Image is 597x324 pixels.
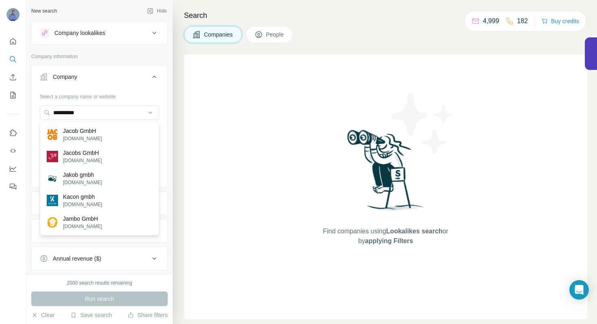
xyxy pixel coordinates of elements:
p: Company information [31,53,168,60]
img: Avatar [6,8,19,21]
p: Jacob GmbH [63,127,102,135]
div: Company lookalikes [54,29,105,37]
img: Surfe Illustration - Stars [386,87,459,160]
p: 4,999 [483,16,499,26]
img: Jakob gmbh [47,173,58,184]
span: People [266,30,285,39]
button: HQ location [32,221,167,241]
p: Kacon gmbh [63,193,102,201]
h4: Search [184,10,587,21]
button: Industry [32,194,167,213]
div: Select a company name or website [40,90,159,100]
img: Jacobs GmbH [47,151,58,162]
span: Companies [204,30,234,39]
span: Find companies using or by [320,226,450,246]
button: Use Surfe API [6,144,19,158]
p: [DOMAIN_NAME] [63,223,102,230]
p: Jacobs GmbH [63,149,102,157]
img: Surfe Illustration - Woman searching with binoculars [344,128,428,218]
button: Company lookalikes [32,23,167,43]
div: Annual revenue ($) [53,254,101,263]
img: Jacob GmbH [47,129,58,140]
p: [DOMAIN_NAME] [63,135,102,142]
p: [DOMAIN_NAME] [63,201,102,208]
button: Feedback [6,179,19,194]
button: My lists [6,88,19,102]
button: Share filters [128,311,168,319]
button: Buy credits [541,15,579,27]
button: Dashboard [6,161,19,176]
button: Use Surfe on LinkedIn [6,126,19,140]
button: Company [32,67,167,90]
button: Search [6,52,19,67]
img: Jambo GmbH [47,217,58,228]
p: 182 [517,16,528,26]
span: Lookalikes search [386,228,443,235]
button: Enrich CSV [6,70,19,85]
p: [DOMAIN_NAME] [63,157,102,164]
div: New search [31,7,57,15]
div: Open Intercom Messenger [569,280,589,300]
button: Hide [141,5,173,17]
p: [DOMAIN_NAME] [63,179,102,186]
button: Save search [70,311,112,319]
button: Annual revenue ($) [32,249,167,268]
div: 2000 search results remaining [67,279,132,287]
button: Clear [31,311,54,319]
button: Quick start [6,34,19,49]
p: Jakob gmbh [63,171,102,179]
span: applying Filters [365,237,413,244]
div: Company [53,73,77,81]
p: Jambo GmbH [63,215,102,223]
img: Kacon gmbh [47,195,58,206]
